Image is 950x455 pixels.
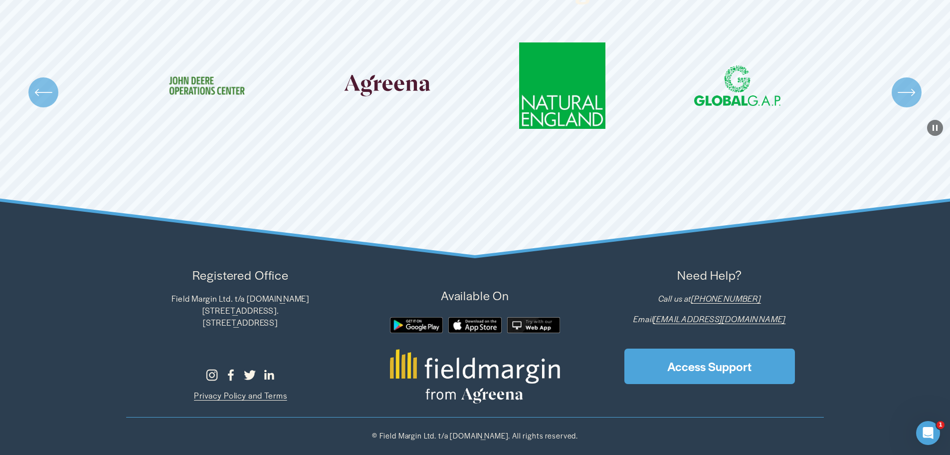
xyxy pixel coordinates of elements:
[658,293,692,304] em: Call us at
[653,313,785,325] em: [EMAIL_ADDRESS][DOMAIN_NAME]
[624,349,795,384] a: Access Support
[244,369,256,381] a: Twitter
[126,431,824,441] p: © Field Margin Ltd. t/a [DOMAIN_NAME]. All rights reserved.
[927,120,943,136] button: Pause Background
[194,390,287,402] a: Privacy Policy and Terms
[691,293,761,305] a: [PHONE_NUMBER]
[653,313,785,325] a: [EMAIL_ADDRESS][DOMAIN_NAME]
[28,77,58,107] button: Previous
[206,369,218,381] a: Instagram
[126,293,355,328] p: Field Margin Ltd. t/a [DOMAIN_NAME] [STREET_ADDRESS]. [STREET_ADDRESS]
[937,421,945,429] span: 1
[225,369,237,381] a: Facebook
[916,421,940,445] iframe: Intercom live chat
[633,313,653,325] em: Email
[126,266,355,284] p: Registered Office
[361,287,589,305] p: Available On
[595,266,824,284] p: Need Help?
[263,369,275,381] a: LinkedIn
[892,77,922,107] button: Next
